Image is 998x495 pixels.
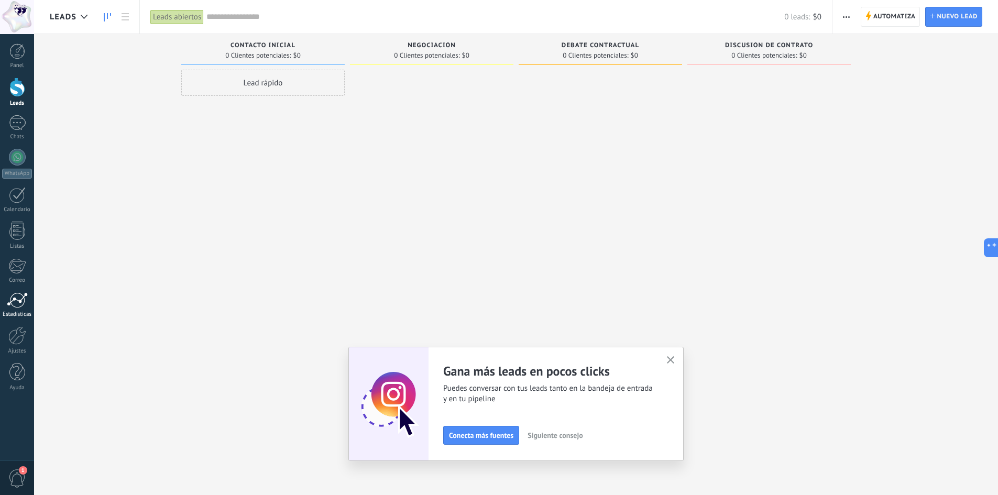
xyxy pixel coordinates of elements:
span: $0 [813,12,821,22]
div: Ajustes [2,348,32,355]
button: Siguiente consejo [523,427,587,443]
span: 0 Clientes potenciales: [225,52,291,59]
div: Calendario [2,206,32,213]
span: $0 [462,52,469,59]
span: Puedes conversar con tus leads tanto en la bandeja de entrada y en tu pipeline [443,383,654,404]
span: Automatiza [873,7,916,26]
a: Leads [98,7,116,27]
a: Automatiza [861,7,920,27]
div: Ayuda [2,384,32,391]
span: Discusión de contrato [725,42,813,49]
span: $0 [799,52,807,59]
span: Debate contractual [562,42,639,49]
div: Lead rápido [181,70,345,96]
span: 1 [19,466,27,475]
span: 0 Clientes potenciales: [731,52,797,59]
div: WhatsApp [2,169,32,179]
span: 0 Clientes potenciales: [563,52,628,59]
div: Leads [2,100,32,107]
button: Más [839,7,854,27]
span: 0 Clientes potenciales: [394,52,459,59]
div: Contacto inicial [187,42,339,51]
div: Panel [2,62,32,69]
span: 0 leads: [784,12,810,22]
span: Contacto inicial [231,42,295,49]
span: Negociación [408,42,456,49]
span: Leads [50,12,76,22]
div: Correo [2,277,32,284]
div: Estadísticas [2,311,32,318]
button: Conecta más fuentes [443,426,519,445]
div: Negociación [355,42,508,51]
h2: Gana más leads en pocos clicks [443,363,654,379]
a: Lista [116,7,134,27]
div: Chats [2,134,32,140]
span: Nuevo lead [937,7,978,26]
div: Listas [2,243,32,250]
div: Discusión de contrato [693,42,846,51]
div: Debate contractual [524,42,677,51]
span: $0 [631,52,638,59]
a: Nuevo lead [925,7,982,27]
span: Siguiente consejo [528,432,583,439]
span: $0 [293,52,301,59]
span: Conecta más fuentes [449,432,513,439]
div: Leads abiertos [150,9,204,25]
